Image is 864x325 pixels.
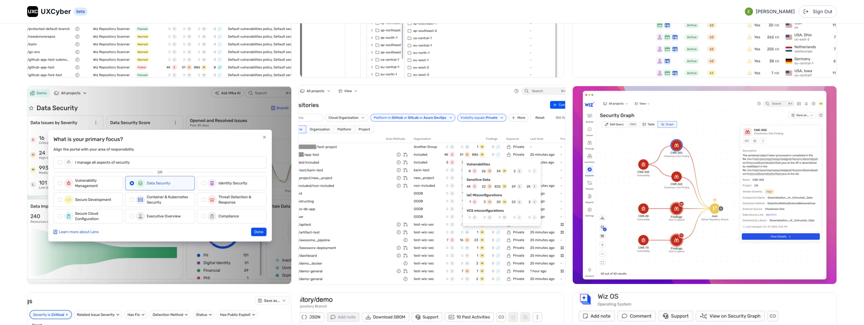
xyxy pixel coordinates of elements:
img: Wiz image 26 [299,85,565,285]
span: [PERSON_NAME] [756,8,795,15]
button: Sign Out [799,5,837,18]
span: beta [74,7,88,16]
span: UXCyber [41,7,71,16]
img: Profile [745,7,753,16]
span: UXC [28,8,38,15]
img: Wiz image 27 [573,86,837,284]
a: UXCUXCyberbeta [27,6,88,17]
img: Wiz image 25 [27,86,291,284]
